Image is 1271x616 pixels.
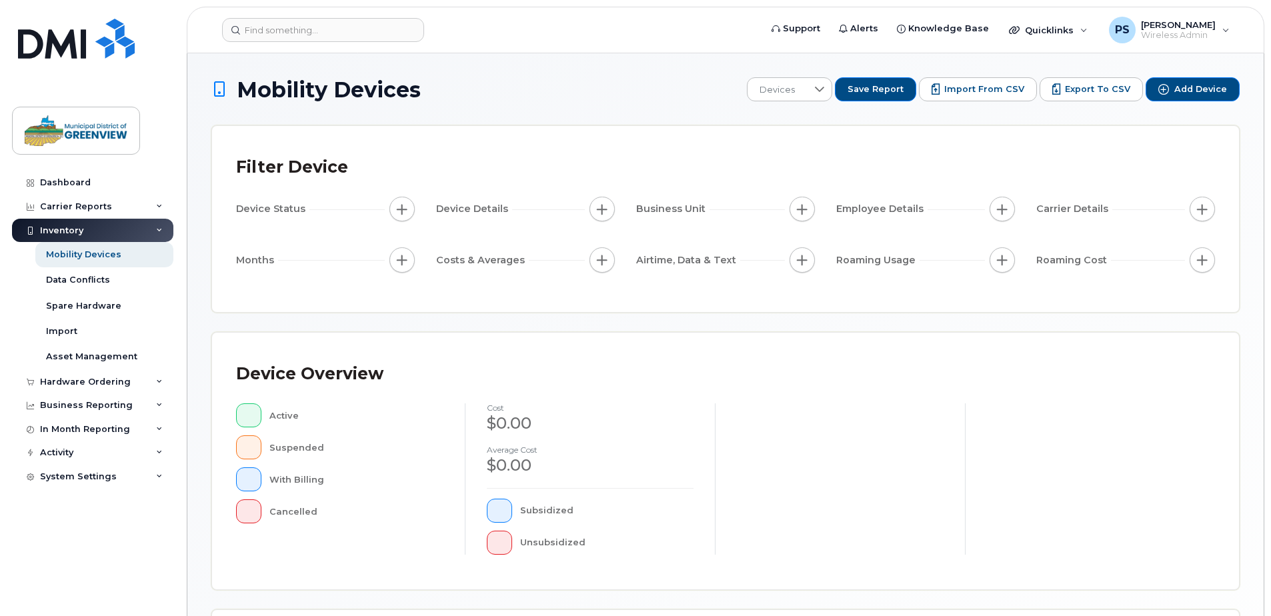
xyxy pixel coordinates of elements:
[236,202,309,216] span: Device Status
[487,445,694,454] h4: Average cost
[520,499,694,523] div: Subsidized
[944,83,1024,95] span: Import from CSV
[919,77,1037,101] button: Import from CSV
[520,531,694,555] div: Unsubsidized
[636,253,740,267] span: Airtime, Data & Text
[436,202,512,216] span: Device Details
[237,78,421,101] span: Mobility Devices
[487,412,694,435] div: $0.00
[848,83,904,95] span: Save Report
[269,499,444,523] div: Cancelled
[269,403,444,427] div: Active
[269,467,444,491] div: With Billing
[636,202,710,216] span: Business Unit
[835,77,916,101] button: Save Report
[487,454,694,477] div: $0.00
[836,253,920,267] span: Roaming Usage
[236,357,383,391] div: Device Overview
[236,253,278,267] span: Months
[487,403,694,412] h4: cost
[236,150,348,185] div: Filter Device
[836,202,928,216] span: Employee Details
[748,78,807,102] span: Devices
[436,253,529,267] span: Costs & Averages
[269,435,444,459] div: Suspended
